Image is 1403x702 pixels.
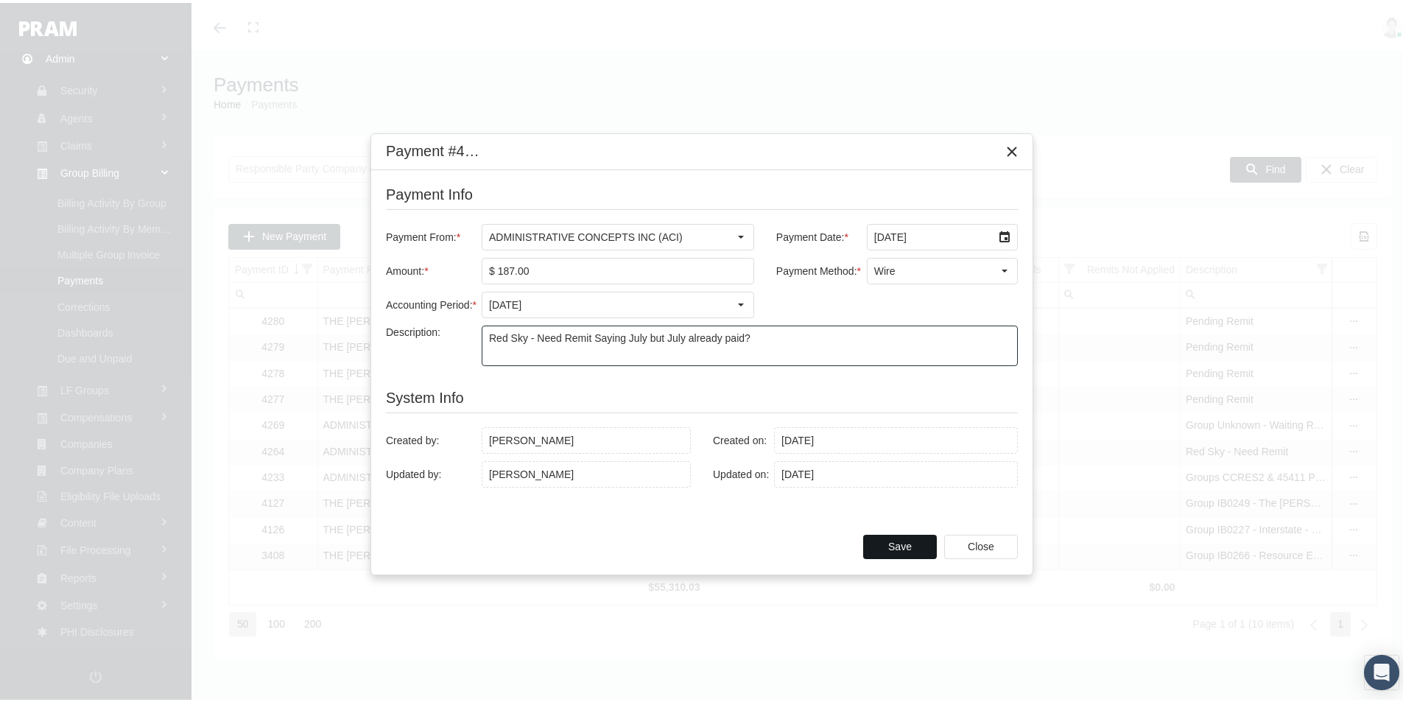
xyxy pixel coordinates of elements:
div: Save [863,532,937,556]
span: Payment Date: [776,228,845,240]
div: Select [992,222,1017,247]
span: System Info [386,387,464,403]
span: Updated by: [386,466,442,477]
div: Close [999,136,1025,162]
span: Payment From: [386,228,457,240]
span: Accounting Period: [386,296,473,308]
div: Cancel [944,532,1018,556]
span: Created by: [386,432,439,443]
span: Updated on: [713,466,769,477]
span: Payment Method: [776,262,857,274]
div: Select [728,289,753,315]
span: Payment Info [386,183,473,200]
div: Payment #4264 [386,138,487,158]
span: Close [968,538,994,550]
span: Amount: [386,262,424,274]
span: Created on: [713,432,767,443]
span: Description: [386,323,440,335]
span: Save [888,538,912,550]
div: Select [728,222,753,247]
div: Select [992,256,1017,281]
div: Open Intercom Messenger [1364,652,1399,687]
